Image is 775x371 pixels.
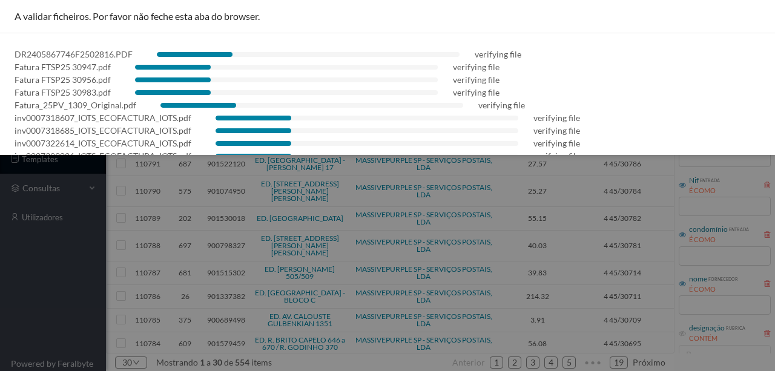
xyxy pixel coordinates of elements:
div: inv0007318607_IOTS_ECOFACTURA_IOTS.pdf [15,111,191,124]
div: A validar ficheiros. Por favor não feche esta aba do browser. [15,10,760,23]
div: Fatura FTSP25 30947.pdf [15,61,111,73]
div: Fatura FTSP25 30956.pdf [15,73,111,86]
div: verifying file [533,124,580,137]
div: verifying file [453,86,500,99]
div: Fatura_25PV_1309_Original.pdf [15,99,136,111]
div: verifying file [453,73,500,86]
div: DR2405867746F2502816.PDF [15,48,133,61]
div: Fatura FTSP25 30983.pdf [15,86,111,99]
div: inv0007329026_IOTS_ECOFACTURA_IOTS.pdf [15,149,191,162]
div: verifying file [453,61,500,73]
div: inv0007318685_IOTS_ECOFACTURA_IOTS.pdf [15,124,191,137]
div: verifying file [478,99,525,111]
div: verifying file [533,149,580,162]
div: verifying file [475,48,521,61]
div: verifying file [533,137,580,149]
div: inv0007322614_IOTS_ECOFACTURA_IOTS.pdf [15,137,191,149]
div: verifying file [533,111,580,124]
